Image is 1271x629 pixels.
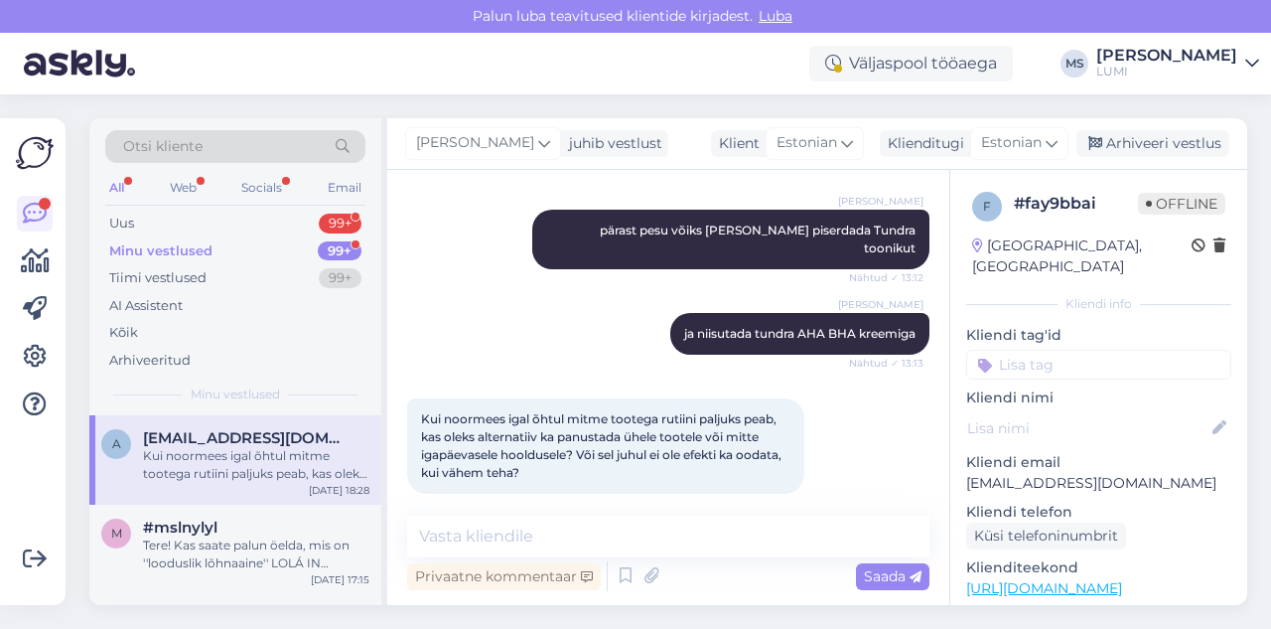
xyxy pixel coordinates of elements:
[600,223,918,255] span: pärast pesu võiks [PERSON_NAME] piserdada Tundra toonikut
[105,175,128,201] div: All
[966,325,1231,346] p: Kliendi tag'id
[966,579,1122,597] a: [URL][DOMAIN_NAME]
[311,572,369,587] div: [DATE] 17:15
[109,323,138,343] div: Kõik
[967,417,1208,439] input: Lisa nimi
[1014,192,1138,216] div: # fay9bbai
[143,537,369,572] div: Tere! Kas saate palun öelda, mis on ''looduslik lõhnaaine'' LOLÁ IN [GEOGRAPHIC_DATA], ALGICA® Bo...
[864,567,921,585] span: Saada
[849,356,923,371] span: Nähtud ✓ 13:13
[1096,48,1237,64] div: [PERSON_NAME]
[966,523,1126,550] div: Küsi telefoninumbrit
[966,502,1231,523] p: Kliendi telefon
[838,194,923,209] span: [PERSON_NAME]
[966,557,1231,578] p: Klienditeekond
[1096,64,1237,79] div: LUMI
[413,495,488,510] span: 18:28
[191,386,280,403] span: Minu vestlused
[143,447,369,483] div: Kui noormees igal õhtul mitme tootega rutiini paljuks peab, kas oleks alternatiiv ka panustada üh...
[1076,130,1229,157] div: Arhiveeri vestlus
[777,132,837,154] span: Estonian
[966,473,1231,494] p: [EMAIL_ADDRESS][DOMAIN_NAME]
[1096,48,1259,79] a: [PERSON_NAME]LUMI
[111,526,122,541] span: m
[809,46,1013,81] div: Väljaspool tööaega
[309,483,369,498] div: [DATE] 18:28
[1138,193,1225,215] span: Offline
[880,133,964,154] div: Klienditugi
[109,214,134,234] div: Uus
[966,295,1231,313] div: Kliendi info
[421,411,784,480] span: Kui noormees igal õhtul mitme tootega rutiini paljuks peab, kas oleks alternatiiv ka panustada üh...
[407,563,601,590] div: Privaatne kommentaar
[966,350,1231,380] input: Lisa tag
[109,296,183,316] div: AI Assistent
[123,136,203,157] span: Otsi kliente
[711,133,760,154] div: Klient
[237,175,286,201] div: Socials
[849,270,923,285] span: Nähtud ✓ 13:12
[318,241,361,261] div: 99+
[561,133,662,154] div: juhib vestlust
[972,236,1192,277] div: [GEOGRAPHIC_DATA], [GEOGRAPHIC_DATA]
[416,132,534,154] span: [PERSON_NAME]
[966,388,1231,408] p: Kliendi nimi
[112,436,121,451] span: a
[319,268,361,288] div: 99+
[981,132,1042,154] span: Estonian
[109,268,207,288] div: Tiimi vestlused
[753,7,798,25] span: Luba
[684,326,916,341] span: ja niisutada tundra AHA BHA kreemiga
[324,175,365,201] div: Email
[16,134,54,172] img: Askly Logo
[1060,50,1088,78] div: MS
[983,199,991,214] span: f
[966,452,1231,473] p: Kliendi email
[838,297,923,312] span: [PERSON_NAME]
[143,519,217,537] span: #mslnylyl
[109,241,212,261] div: Minu vestlused
[319,214,361,234] div: 99+
[143,429,350,447] span: annikaparts@gmail.com
[166,175,201,201] div: Web
[109,351,191,371] div: Arhiveeritud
